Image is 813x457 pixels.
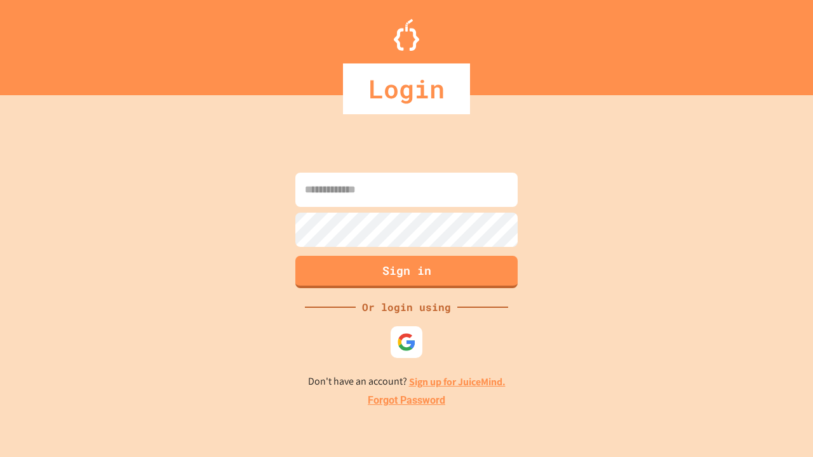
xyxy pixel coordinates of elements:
[394,19,419,51] img: Logo.svg
[708,351,800,405] iframe: chat widget
[760,406,800,444] iframe: chat widget
[397,333,416,352] img: google-icon.svg
[368,393,445,408] a: Forgot Password
[356,300,457,315] div: Or login using
[308,374,506,390] p: Don't have an account?
[295,256,518,288] button: Sign in
[343,63,470,114] div: Login
[409,375,506,388] a: Sign up for JuiceMind.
